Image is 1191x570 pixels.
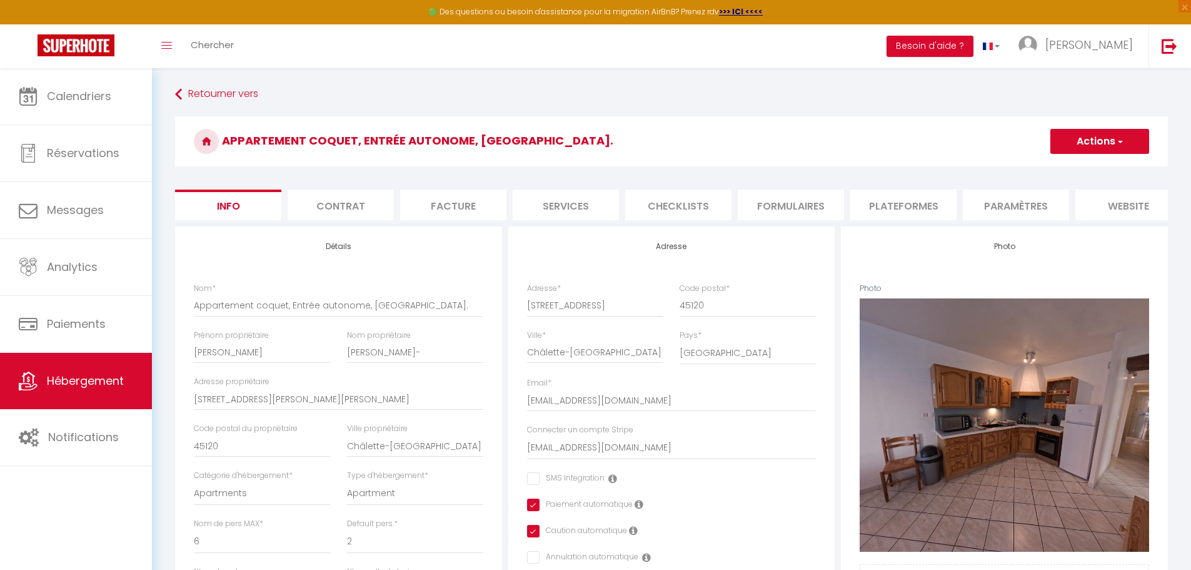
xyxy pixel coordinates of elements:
[175,190,281,220] li: Info
[527,377,551,389] label: Email
[47,145,119,161] span: Réservations
[38,34,114,56] img: Super Booking
[680,330,701,342] label: Pays
[860,283,882,295] label: Photo
[400,190,506,220] li: Facture
[47,202,104,218] span: Messages
[1050,129,1149,154] button: Actions
[191,38,234,51] span: Chercher
[47,88,111,104] span: Calendriers
[540,525,627,539] label: Caution automatique
[1162,38,1177,54] img: logout
[680,283,730,295] label: Code postal
[181,24,243,68] a: Chercher
[1009,24,1148,68] a: ... [PERSON_NAME]
[47,316,106,332] span: Paiements
[175,116,1168,166] h3: Appartement coquet, Entrée autonome, [GEOGRAPHIC_DATA].
[719,6,763,17] a: >>> ICI <<<<
[194,376,269,388] label: Adresse propriétaire
[347,470,428,482] label: Type d'hébergement
[860,242,1149,251] h4: Photo
[1075,190,1182,220] li: website
[527,424,633,436] label: Connecter un compte Stripe
[194,283,216,295] label: Nom
[47,259,98,275] span: Analytics
[887,36,973,57] button: Besoin d'aide ?
[194,330,269,342] label: Prénom propriétaire
[963,190,1069,220] li: Paramètres
[513,190,619,220] li: Services
[1045,37,1133,53] span: [PERSON_NAME]
[347,423,408,435] label: Ville propriétaire
[194,242,483,251] h4: Détails
[347,518,398,530] label: Default pers.
[288,190,394,220] li: Contrat
[527,242,817,251] h4: Adresse
[194,423,298,435] label: Code postal du propriétaire
[47,373,124,389] span: Hébergement
[738,190,844,220] li: Formulaires
[48,429,119,445] span: Notifications
[347,330,411,342] label: Nom propriétaire
[540,499,633,512] label: Paiement automatique
[194,518,263,530] label: Nom de pers MAX
[175,83,1168,106] a: Retourner vers
[625,190,731,220] li: Checklists
[527,283,561,295] label: Adresse
[194,470,293,482] label: Catégorie d'hébergement
[527,330,546,342] label: Ville
[1018,36,1037,54] img: ...
[850,190,957,220] li: Plateformes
